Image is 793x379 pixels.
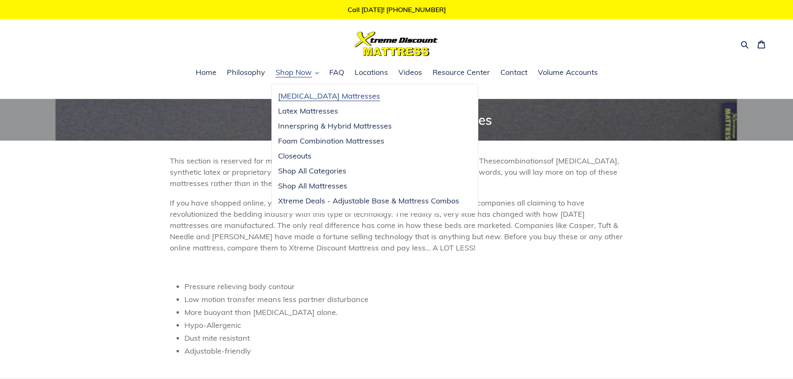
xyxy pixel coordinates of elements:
[184,281,624,292] li: Pressure relieving body contour
[272,89,465,104] a: [MEDICAL_DATA] Mattresses
[278,196,459,206] span: Xtreme Deals - Adjustable Base & Mattress Combos
[351,67,392,79] a: Locations
[272,149,465,163] a: Closeouts
[355,67,388,77] span: Locations
[196,67,216,77] span: Home
[325,67,348,79] a: FAQ
[227,67,265,77] span: Philosophy
[278,166,346,176] span: Shop All Categories
[276,67,312,77] span: Shop Now
[184,307,624,318] li: More buoyant than [MEDICAL_DATA] alone.
[184,320,624,331] li: Hypo-Allergenic
[355,32,438,56] img: Xtreme Discount Mattress
[170,156,619,188] span: of [MEDICAL_DATA], synthetic latex or proprietary comfort foams are pressure relieving yet buoyan...
[272,178,465,193] a: Shop All Mattresses
[272,104,465,119] a: Latex Mattresses
[278,151,311,161] span: Closeouts
[500,156,547,166] span: combinations
[272,163,465,178] a: Shop All Categories
[433,67,490,77] span: Resource Center
[170,198,623,253] span: If you have shopped online, you have probably seen them… The wave of new mattress companies all c...
[496,67,532,79] a: Contact
[272,119,465,134] a: Innerspring & Hybrid Mattresses
[534,67,602,79] a: Volume Accounts
[398,67,422,77] span: Videos
[278,91,380,101] span: [MEDICAL_DATA] Mattresses
[272,134,465,149] a: Foam Combination Mattresses
[271,67,323,79] button: Shop Now
[223,67,269,79] a: Philosophy
[170,156,500,166] span: This section is reserved for mattresses that don’t fall into a traditional bedding category. These
[428,67,494,79] a: Resource Center
[184,345,624,357] li: Adjustable-friendly
[500,67,527,77] span: Contact
[278,106,338,116] span: Latex Mattresses
[184,332,624,344] li: Dust mite resistant
[184,294,624,305] li: Low motion transfer means less partner disturbance
[278,121,392,131] span: Innerspring & Hybrid Mattresses
[191,67,221,79] a: Home
[278,181,347,191] span: Shop All Mattresses
[329,67,344,77] span: FAQ
[538,67,598,77] span: Volume Accounts
[272,193,465,208] a: Xtreme Deals - Adjustable Base & Mattress Combos
[394,67,426,79] a: Videos
[278,136,384,146] span: Foam Combination Mattresses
